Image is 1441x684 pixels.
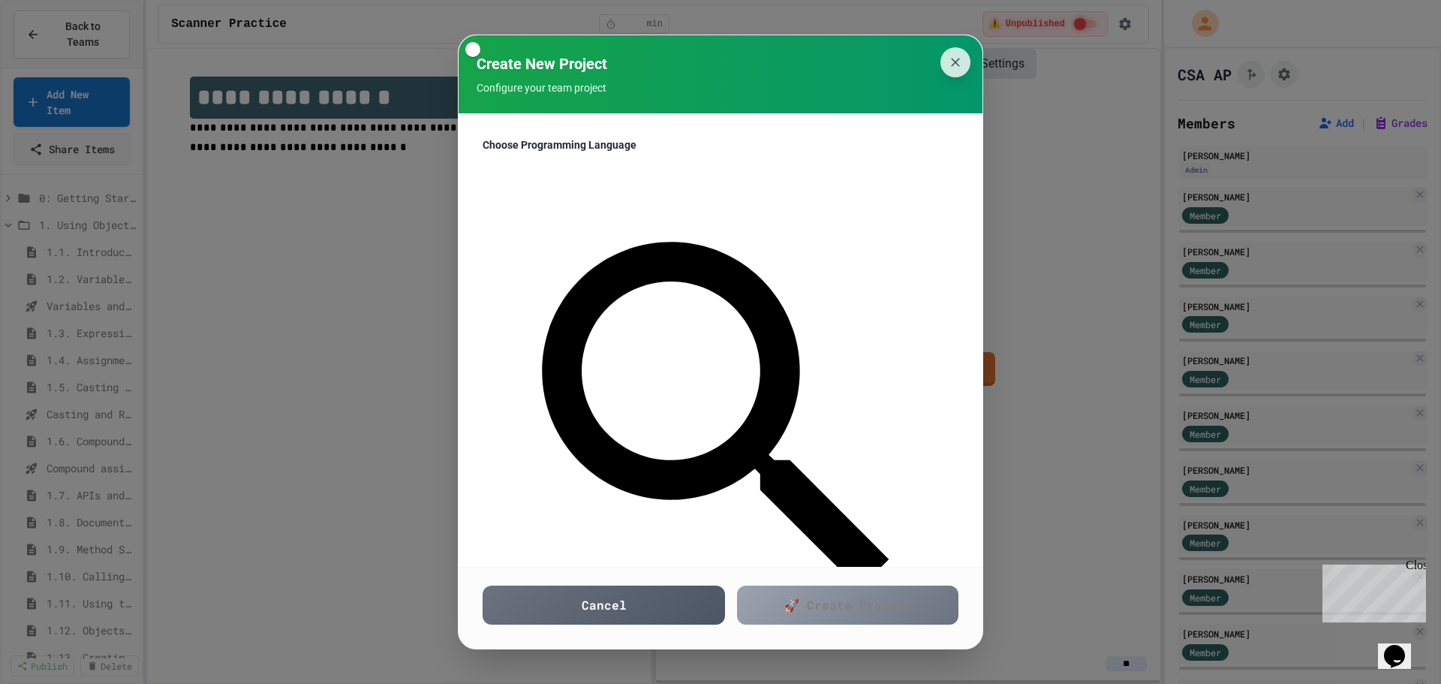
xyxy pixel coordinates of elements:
iframe: chat widget [1316,559,1426,622]
iframe: chat widget [1378,624,1426,669]
h2: Create New Project [477,53,964,74]
a: Cancel [483,586,725,625]
div: Chat with us now!Close [6,6,104,95]
p: Configure your team project [477,80,964,95]
span: 🚀 Create Project [784,596,912,614]
label: Choose Programming Language [483,137,958,152]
